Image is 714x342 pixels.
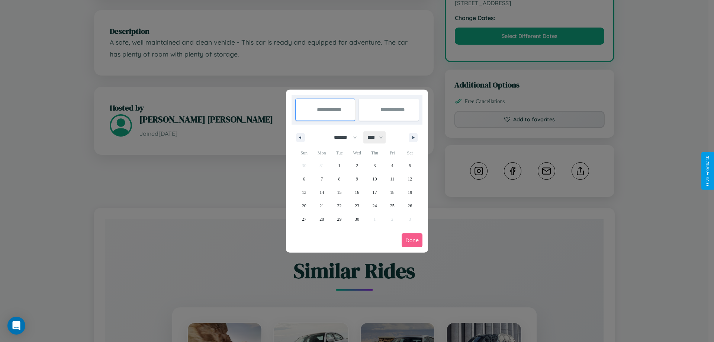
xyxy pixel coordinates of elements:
span: 18 [390,186,395,199]
button: 20 [295,199,313,212]
span: 30 [355,212,359,226]
button: 22 [331,199,348,212]
span: 24 [372,199,377,212]
button: 7 [313,172,330,186]
span: 2 [356,159,358,172]
button: 26 [401,199,419,212]
button: 27 [295,212,313,226]
button: 14 [313,186,330,199]
button: 3 [366,159,383,172]
button: 2 [348,159,366,172]
span: 26 [408,199,412,212]
button: 30 [348,212,366,226]
span: 5 [409,159,411,172]
button: 9 [348,172,366,186]
span: 7 [321,172,323,186]
span: 20 [302,199,306,212]
button: 10 [366,172,383,186]
div: Open Intercom Messenger [7,317,25,335]
button: 12 [401,172,419,186]
span: 15 [337,186,342,199]
span: 16 [355,186,359,199]
button: 6 [295,172,313,186]
span: 28 [319,212,324,226]
button: 15 [331,186,348,199]
button: 28 [313,212,330,226]
span: 19 [408,186,412,199]
span: 11 [390,172,395,186]
span: Sun [295,147,313,159]
button: 24 [366,199,383,212]
span: 17 [372,186,377,199]
button: 25 [383,199,401,212]
span: 21 [319,199,324,212]
span: 14 [319,186,324,199]
button: 29 [331,212,348,226]
span: 29 [337,212,342,226]
span: 25 [390,199,395,212]
button: 21 [313,199,330,212]
span: 23 [355,199,359,212]
button: 13 [295,186,313,199]
span: 12 [408,172,412,186]
span: 27 [302,212,306,226]
span: 10 [372,172,377,186]
button: 17 [366,186,383,199]
span: Tue [331,147,348,159]
span: 22 [337,199,342,212]
button: 19 [401,186,419,199]
button: 18 [383,186,401,199]
button: 23 [348,199,366,212]
span: Thu [366,147,383,159]
button: 8 [331,172,348,186]
span: 13 [302,186,306,199]
span: 6 [303,172,305,186]
button: 5 [401,159,419,172]
button: 4 [383,159,401,172]
span: 8 [338,172,341,186]
span: 3 [373,159,376,172]
span: Mon [313,147,330,159]
span: 1 [338,159,341,172]
span: 4 [391,159,393,172]
span: Sat [401,147,419,159]
button: Done [402,233,422,247]
div: Give Feedback [705,156,710,186]
button: 16 [348,186,366,199]
button: 1 [331,159,348,172]
span: Wed [348,147,366,159]
span: 9 [356,172,358,186]
button: 11 [383,172,401,186]
span: Fri [383,147,401,159]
